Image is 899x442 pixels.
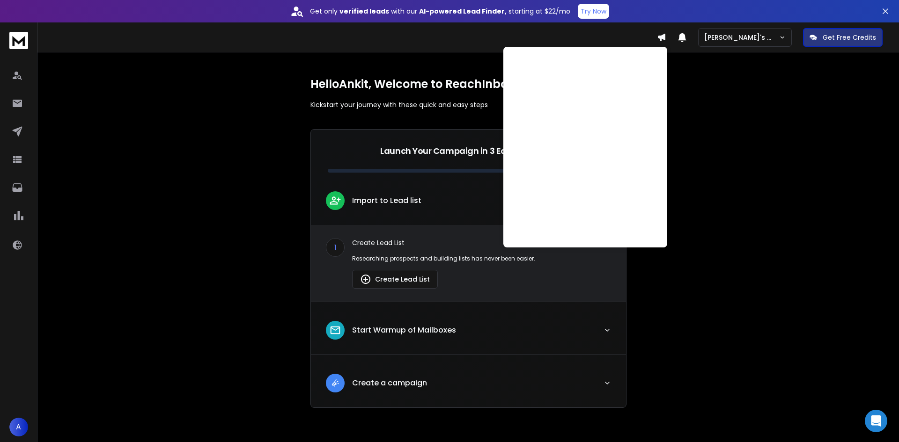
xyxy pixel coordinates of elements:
button: Create Lead List [352,270,438,289]
p: Create Lead List [352,238,611,247]
img: lead [360,274,371,285]
p: Try Now [581,7,606,16]
p: Start Warmup of Mailboxes [352,325,456,336]
p: [PERSON_NAME]'s Workspace [704,33,779,42]
p: Researching prospects and building lists has never been easier. [352,255,611,262]
button: leadCreate a campaign [311,366,626,407]
p: Get Free Credits [823,33,876,42]
p: Launch Your Campaign in 3 Easy Steps [380,145,541,158]
strong: verified leads [339,7,389,16]
p: Create a campaign [352,377,427,389]
img: logo [9,32,28,49]
img: lead [329,195,341,206]
button: leadStart Warmup of Mailboxes [311,313,626,355]
button: leadImport to Lead list [311,184,626,225]
div: leadImport to Lead list [311,225,626,302]
strong: AI-powered Lead Finder, [419,7,507,16]
button: A [9,418,28,436]
button: Get Free Credits [803,28,883,47]
img: lead [329,324,341,336]
h1: Hello Ankit , Welcome to ReachInbox [310,77,626,92]
p: Get only with our starting at $22/mo [310,7,570,16]
div: 1 [326,238,345,257]
div: Open Intercom Messenger [865,410,887,432]
p: Kickstart your journey with these quick and easy steps [310,100,488,109]
p: Import to Lead list [352,195,421,206]
button: Try Now [578,4,609,19]
img: lead [329,377,341,389]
